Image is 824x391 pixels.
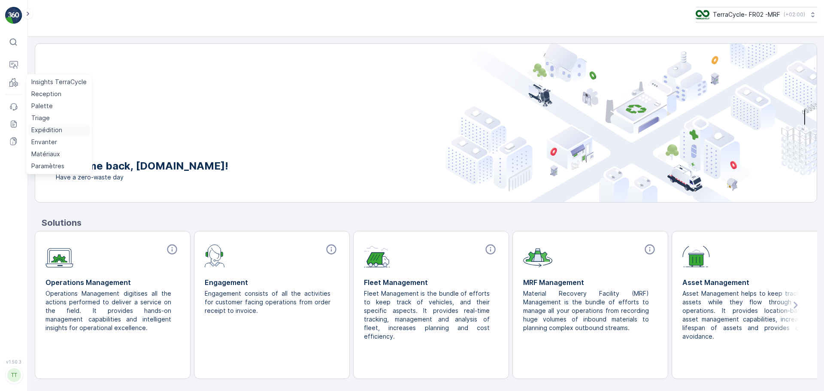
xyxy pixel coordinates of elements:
button: TerraCycle- FR02 -MRF(+02:00) [696,7,817,22]
img: module-icon [523,243,552,267]
p: Fleet Management [364,277,498,288]
p: Welcome back, [DOMAIN_NAME]! [56,159,228,173]
p: TerraCycle- FR02 -MRF [713,10,780,19]
p: Material Recovery Facility (MRF) Management is the bundle of efforts to manage all your operation... [523,289,651,332]
p: MRF Management [523,277,657,288]
p: Asset Management [682,277,817,288]
div: TT [7,368,21,382]
img: module-icon [682,243,710,267]
p: Asset Management helps to keep track of assets while they flow through the operations. It provide... [682,289,810,341]
p: Fleet Management is the bundle of efforts to keep track of vehicles, and their specific aspects. ... [364,289,491,341]
img: module-icon [205,243,225,267]
p: Operations Management digitises all the actions performed to deliver a service on the field. It p... [45,289,173,332]
button: TT [5,366,22,384]
p: Engagement consists of all the activities for customer facing operations from order receipt to in... [205,289,332,315]
p: Engagement [205,277,339,288]
span: Have a zero-waste day [56,173,228,182]
img: module-icon [45,243,73,268]
p: Operations Management [45,277,180,288]
p: Solutions [42,216,817,229]
span: v 1.50.3 [5,359,22,364]
p: ( +02:00 ) [784,11,805,18]
img: module-icon [364,243,390,267]
img: logo [5,7,22,24]
img: city illustration [445,44,817,202]
img: terracycle.png [696,10,709,19]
